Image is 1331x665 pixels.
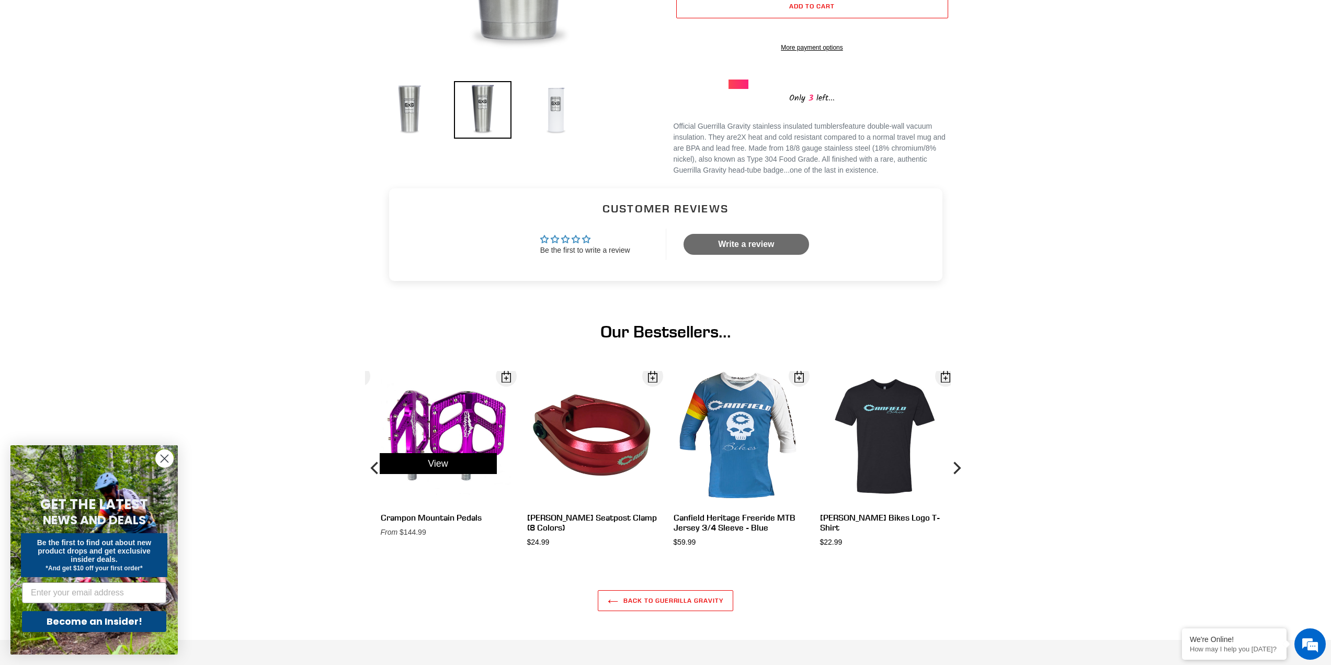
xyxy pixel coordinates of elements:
div: Minimize live chat window [172,5,197,30]
div: Average rating is 0.00 stars [540,233,630,245]
a: Back to GUERRILLA GRAVITY [598,590,733,611]
button: Next [946,371,966,566]
div: We're Online! [1190,635,1279,644]
span: NEWS AND DEALS [43,512,146,528]
div: Chat with us now [70,59,191,72]
button: Close dialog [155,449,174,468]
div: Navigation go back [12,58,27,73]
span: Add to cart [789,2,835,10]
h1: Our Bestsellers... [381,322,951,342]
img: Load image into Gallery viewer, Guerrilla Gravity Stainless Steel Insulated Tumblers (multiple op... [381,81,438,139]
span: *And get $10 off your first order* [45,565,142,572]
input: Enter your email address [22,582,166,603]
div: Only left... [729,89,896,105]
span: 2X heat and cold resistant compared to a normal travel mug and are BPA and lead free. Made from 1... [674,133,946,174]
p: How may I help you today? [1190,645,1279,653]
div: Official Guerrilla Gravity stainless insulated tumblers [674,121,951,176]
a: Open Dialog Crampon Mountain Pedals [380,453,497,474]
span: 3 [805,92,816,105]
a: More payment options [676,43,948,52]
button: Previous [365,371,386,566]
textarea: Type your message and hit 'Enter' [5,286,199,322]
a: Crampon Mountain Pedals From $144.99 Open Dialog Crampon Mountain Pedals [381,371,511,538]
span: We're online! [61,132,144,238]
span: Be the first to find out about new product drops and get exclusive insider deals. [37,538,152,563]
img: Load image into Gallery viewer, Guerrilla Gravity Stainless Steel Insulated Tumblers (multiple op... [454,81,511,139]
span: GET THE LATEST [40,495,148,514]
a: Write a review [684,234,809,255]
img: Load image into Gallery viewer, Guerrilla Gravity Stainless Steel Insulated Tumblers (multiple op... [527,81,585,139]
button: Become an Insider! [22,611,166,632]
h2: Customer Reviews [397,201,934,216]
img: d_696896380_company_1647369064580_696896380 [33,52,60,78]
div: Be the first to write a review [540,245,630,256]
